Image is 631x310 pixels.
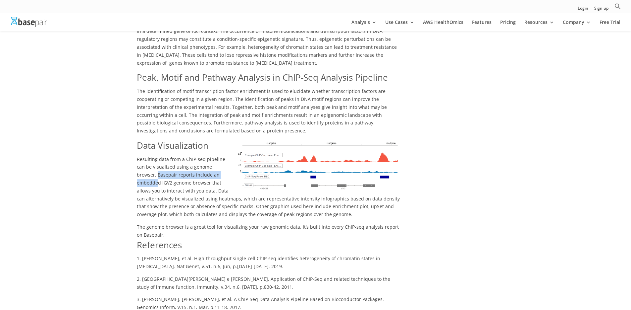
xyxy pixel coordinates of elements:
a: Sign up [594,6,608,13]
a: Company [563,20,591,31]
a: Analysis [351,20,377,31]
span: Data Visualization [137,139,208,151]
span: Peak, Motif and Pathway Analysis in ChIP-Seq Analysis Pipeline [137,71,388,83]
a: Search Icon Link [614,3,621,13]
img: ChIP-Seq analysis report genome browser [235,139,400,192]
a: Features [472,20,492,31]
a: AWS HealthOmics [423,20,463,31]
span: Resulting data from a ChIP-seq pipeline can be visualized using a genome browser. Basepair report... [137,156,400,218]
a: Pricing [500,20,516,31]
span: The identification of motif transcription factor enrichment is used to elucidate whether transcri... [137,88,387,134]
p: 2. [GEOGRAPHIC_DATA][PERSON_NAME] e [PERSON_NAME]. Application of ChIP-Seq and related techniques... [137,275,400,296]
a: Resources [524,20,554,31]
a: Free Trial [600,20,620,31]
a: Use Cases [385,20,414,31]
p: 1. [PERSON_NAME], et al. High-throughput single-cell ChIP-seq identifies heterogeneity of chromat... [137,255,400,275]
iframe: Drift Widget Chat Controller [504,262,623,302]
svg: Search [614,3,621,10]
h2: References [137,239,400,255]
span: A ChIP-seq pipeline can provide not only information about the chromatin state but also transcrip... [137,20,397,66]
a: Login [578,6,588,13]
img: Basepair [11,17,47,27]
